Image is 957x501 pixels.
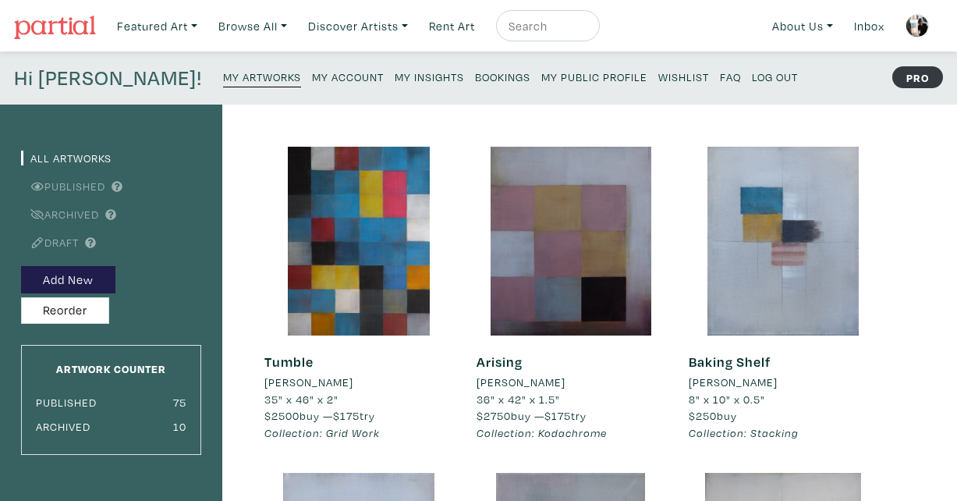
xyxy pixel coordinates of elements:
[312,69,384,84] small: My Account
[173,419,186,434] small: 10
[223,66,301,87] a: My Artworks
[720,66,741,87] a: FAQ
[264,408,300,423] span: $2500
[312,66,384,87] a: My Account
[21,297,109,325] button: Reorder
[541,66,647,87] a: My Public Profile
[847,10,891,42] a: Inbox
[395,66,464,87] a: My Insights
[658,69,709,84] small: Wishlist
[475,66,530,87] a: Bookings
[507,16,585,36] input: Search
[477,408,511,423] span: $2750
[544,408,571,423] span: $175
[720,69,741,84] small: FAQ
[689,374,778,391] li: [PERSON_NAME]
[477,374,565,391] li: [PERSON_NAME]
[477,392,560,407] span: 36" x 42" x 1.5"
[333,408,360,423] span: $175
[689,353,771,371] a: Baking Shelf
[477,353,523,371] a: Arising
[21,266,115,293] button: Add New
[223,69,301,84] small: My Artworks
[477,374,665,391] a: [PERSON_NAME]
[422,10,482,42] a: Rent Art
[264,392,338,407] span: 35" x 46" x 2"
[14,66,202,91] h4: Hi [PERSON_NAME]!
[477,425,607,440] em: Collection: Kodachrome
[21,151,112,165] a: All Artworks
[689,408,717,423] span: $250
[689,374,877,391] a: [PERSON_NAME]
[21,179,105,194] a: Published
[906,14,929,37] img: phpThumb.php
[892,66,943,88] strong: PRO
[689,425,799,440] em: Collection: Stacking
[173,395,186,410] small: 75
[475,69,530,84] small: Bookings
[21,235,79,250] a: Draft
[110,10,204,42] a: Featured Art
[264,374,353,391] li: [PERSON_NAME]
[477,408,587,423] span: buy — try
[689,408,737,423] span: buy
[264,353,314,371] a: Tumble
[56,361,166,376] small: Artwork Counter
[36,419,90,434] small: Archived
[395,69,464,84] small: My Insights
[264,408,375,423] span: buy — try
[264,374,453,391] a: [PERSON_NAME]
[752,66,798,87] a: Log Out
[541,69,647,84] small: My Public Profile
[301,10,415,42] a: Discover Artists
[658,66,709,87] a: Wishlist
[36,395,97,410] small: Published
[211,10,294,42] a: Browse All
[264,425,380,440] em: Collection: Grid Work
[689,392,765,407] span: 8" x 10" x 0.5"
[752,69,798,84] small: Log Out
[765,10,840,42] a: About Us
[21,207,99,222] a: Archived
